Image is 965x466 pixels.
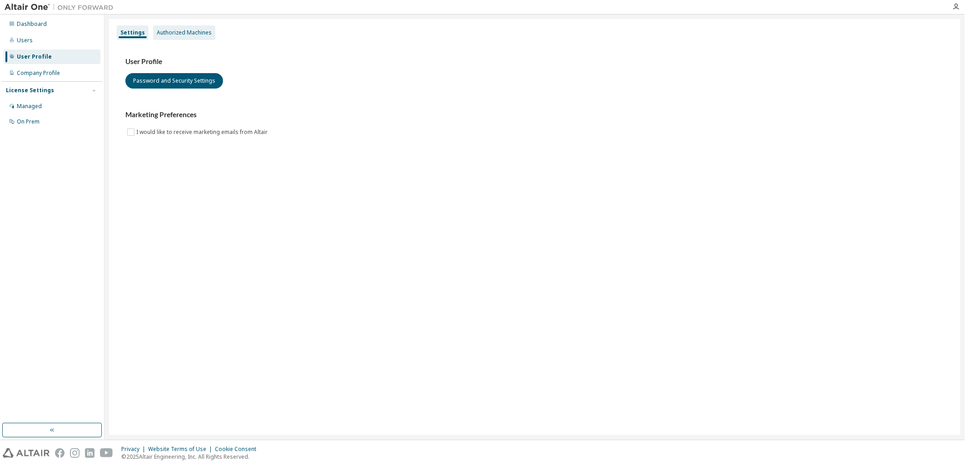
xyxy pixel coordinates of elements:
img: linkedin.svg [85,448,95,458]
div: Users [17,37,33,44]
div: Settings [120,29,145,36]
div: Managed [17,103,42,110]
img: youtube.svg [100,448,113,458]
div: License Settings [6,87,54,94]
div: Authorized Machines [157,29,212,36]
h3: Marketing Preferences [125,110,944,119]
img: altair_logo.svg [3,448,50,458]
div: Privacy [121,446,148,453]
div: Website Terms of Use [148,446,215,453]
img: Altair One [5,3,118,12]
label: I would like to receive marketing emails from Altair [136,127,269,138]
div: Company Profile [17,69,60,77]
h3: User Profile [125,57,944,66]
img: facebook.svg [55,448,65,458]
div: User Profile [17,53,52,60]
div: Cookie Consent [215,446,262,453]
button: Password and Security Settings [125,73,223,89]
img: instagram.svg [70,448,80,458]
div: On Prem [17,118,40,125]
div: Dashboard [17,20,47,28]
p: © 2025 Altair Engineering, Inc. All Rights Reserved. [121,453,262,461]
